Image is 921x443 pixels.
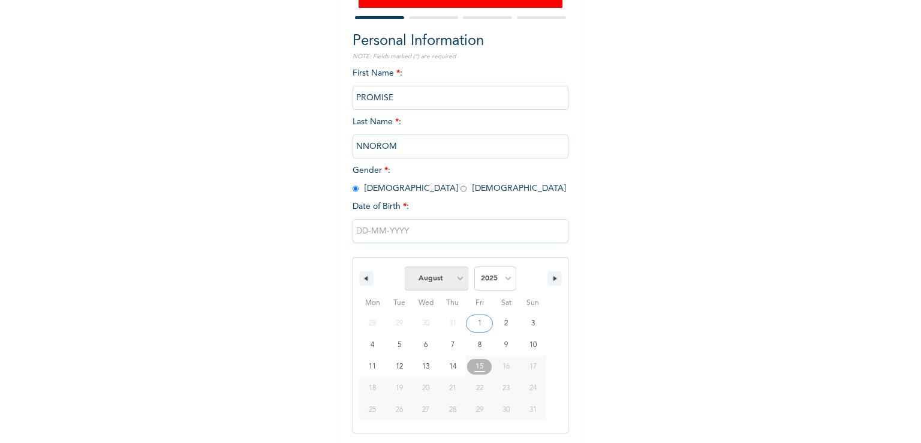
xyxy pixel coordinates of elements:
[493,334,520,356] button: 9
[396,399,403,421] span: 26
[529,378,537,399] span: 24
[386,356,413,378] button: 12
[422,399,429,421] span: 27
[396,356,403,378] span: 12
[396,378,403,399] span: 19
[369,378,376,399] span: 18
[519,294,546,313] span: Sun
[504,334,508,356] span: 9
[478,334,481,356] span: 8
[386,399,413,421] button: 26
[476,399,483,421] span: 29
[502,378,510,399] span: 23
[440,399,466,421] button: 28
[386,378,413,399] button: 19
[413,399,440,421] button: 27
[440,378,466,399] button: 21
[466,399,493,421] button: 29
[493,294,520,313] span: Sat
[519,334,546,356] button: 10
[359,356,386,378] button: 11
[519,313,546,334] button: 3
[504,313,508,334] span: 2
[440,356,466,378] button: 14
[529,399,537,421] span: 31
[478,313,481,334] span: 1
[413,378,440,399] button: 20
[502,356,510,378] span: 16
[529,356,537,378] span: 17
[359,334,386,356] button: 4
[422,356,429,378] span: 13
[451,334,455,356] span: 7
[398,334,401,356] span: 5
[466,378,493,399] button: 22
[422,378,429,399] span: 20
[519,356,546,378] button: 17
[353,166,566,193] span: Gender : [DEMOGRAPHIC_DATA] [DEMOGRAPHIC_DATA]
[369,399,376,421] span: 25
[466,294,493,313] span: Fri
[449,378,456,399] span: 21
[502,399,510,421] span: 30
[449,356,456,378] span: 14
[353,52,568,61] p: NOTE: Fields marked (*) are required
[359,378,386,399] button: 18
[386,294,413,313] span: Tue
[359,294,386,313] span: Mon
[413,334,440,356] button: 6
[353,31,568,52] h2: Personal Information
[493,356,520,378] button: 16
[353,86,568,110] input: Enter your first name
[353,118,568,151] span: Last Name :
[440,334,466,356] button: 7
[476,378,483,399] span: 22
[353,219,568,243] input: DD-MM-YYYY
[493,313,520,334] button: 2
[531,313,535,334] span: 3
[493,378,520,399] button: 23
[475,356,484,378] span: 15
[369,356,376,378] span: 11
[353,134,568,158] input: Enter your last name
[529,334,537,356] span: 10
[449,399,456,421] span: 28
[493,399,520,421] button: 30
[386,334,413,356] button: 5
[466,313,493,334] button: 1
[466,334,493,356] button: 8
[353,69,568,102] span: First Name :
[466,356,493,378] button: 15
[519,399,546,421] button: 31
[413,294,440,313] span: Wed
[440,294,466,313] span: Thu
[519,378,546,399] button: 24
[371,334,374,356] span: 4
[413,356,440,378] button: 13
[353,200,409,213] span: Date of Birth :
[359,399,386,421] button: 25
[424,334,428,356] span: 6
